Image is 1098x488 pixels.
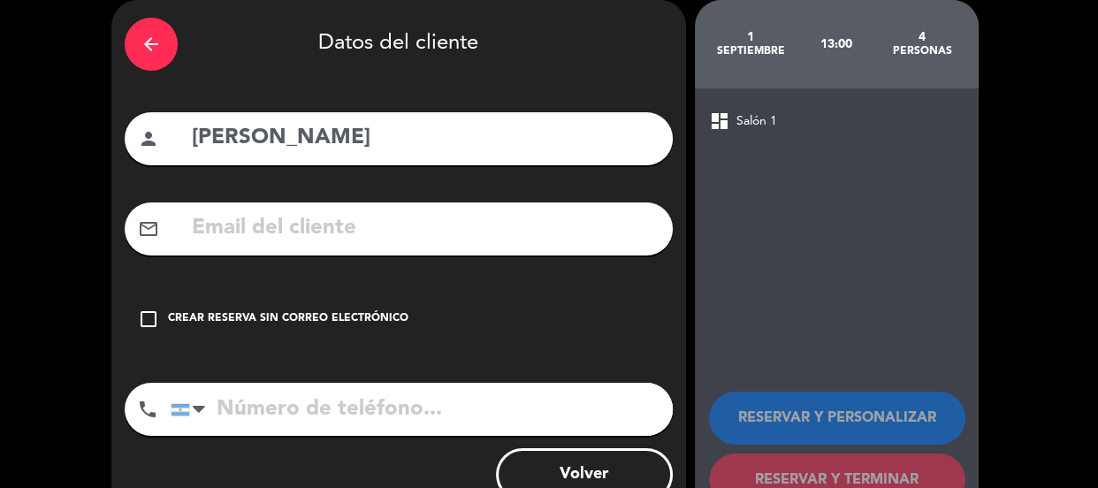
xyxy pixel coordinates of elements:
input: Número de teléfono... [171,383,673,436]
i: check_box_outline_blank [138,309,159,330]
div: 13:00 [793,13,879,75]
div: personas [879,44,965,58]
input: Email del cliente [190,210,660,247]
div: Datos del cliente [125,13,673,75]
i: mail_outline [138,218,159,240]
input: Nombre del cliente [190,120,660,156]
i: arrow_back [141,34,162,55]
div: 1 [708,30,794,44]
span: Salón 1 [736,111,777,132]
div: septiembre [708,44,794,58]
i: phone [137,399,158,420]
i: person [138,128,159,149]
span: dashboard [709,111,730,132]
div: Crear reserva sin correo electrónico [168,310,408,328]
button: RESERVAR Y PERSONALIZAR [709,392,965,445]
div: Argentina: +54 [172,384,212,435]
div: 4 [879,30,965,44]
